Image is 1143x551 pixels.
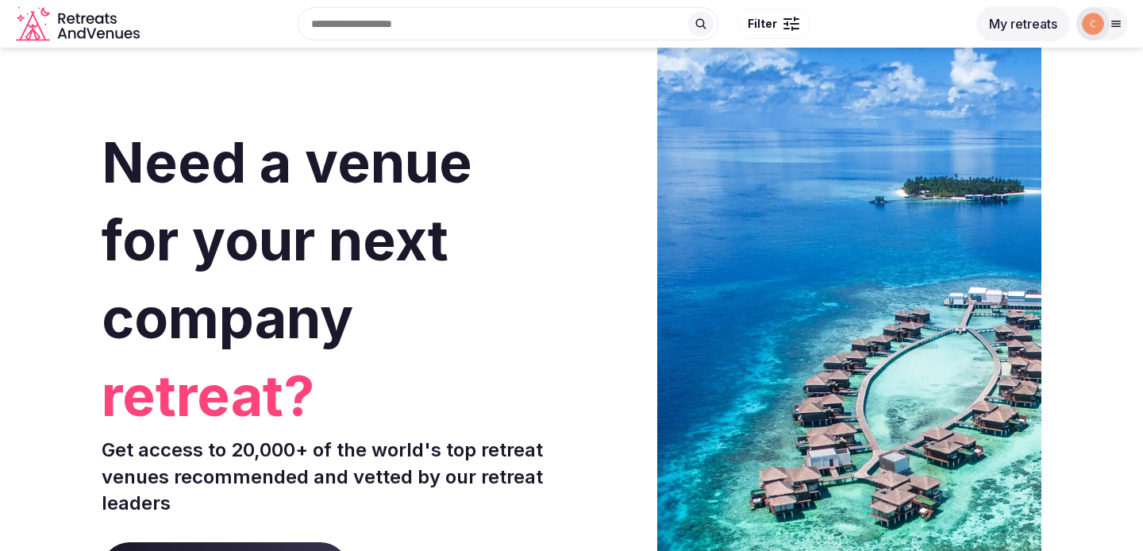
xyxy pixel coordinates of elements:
[102,129,472,352] span: Need a venue for your next company
[16,6,143,42] a: Visit the homepage
[16,6,143,42] svg: Retreats and Venues company logo
[748,16,777,32] span: Filter
[102,357,565,435] span: retreat?
[102,437,565,517] p: Get access to 20,000+ of the world's top retreat venues recommended and vetted by our retreat lea...
[976,6,1070,41] button: My retreats
[1082,13,1104,35] img: corrina
[737,9,810,39] button: Filter
[976,16,1070,32] a: My retreats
